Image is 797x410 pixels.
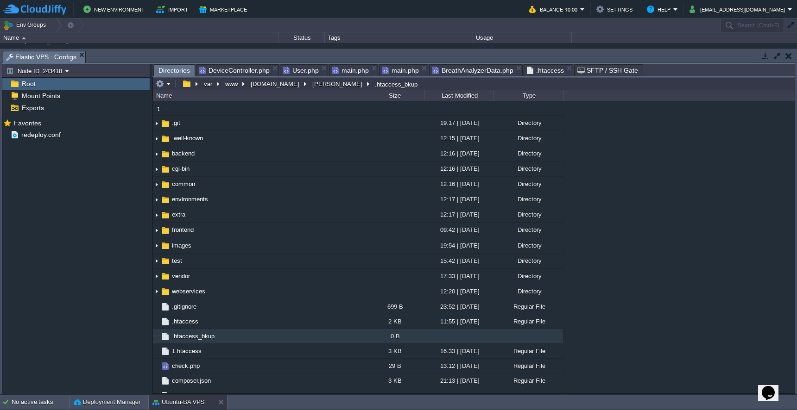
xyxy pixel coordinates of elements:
[379,64,428,76] li: /var/www/sevarth.in.net/Yatharth/frontend/config/main.php
[493,223,563,237] div: Directory
[153,104,163,114] img: AMDAwAAAACH5BAEAAAAALAAAAAABAAEAAAICRAEAOw==
[494,90,563,101] div: Type
[158,65,190,76] span: Directories
[1,32,278,43] div: Name
[153,224,160,238] img: AMDAwAAAACH5BAEAAAAALAAAAAABAAEAAAICRAEAOw==
[22,37,26,39] img: AMDAwAAAACH5BAEAAAAALAAAAAABAAEAAAICRAEAOw==
[424,131,493,145] div: 12:15 | [DATE]
[424,299,493,314] div: 23:52 | [DATE]
[171,272,191,280] a: vendor
[171,119,182,127] a: .git
[493,146,563,161] div: Directory
[171,211,187,218] span: extra
[424,238,493,253] div: 19:54 | [DATE]
[160,118,171,129] img: AMDAwAAAACH5BAEAAAAALAAAAAABAAEAAAICRAEAOw==
[160,195,171,205] img: AMDAwAAAACH5BAEAAAAALAAAAAABAAEAAAICRAEAOw==
[224,80,240,88] button: www
[160,331,171,342] img: AMDAwAAAACH5BAEAAAAALAAAAAABAAEAAAICRAEAOw==
[153,116,160,130] img: AMDAwAAAACH5BAEAAAAALAAAAAABAAEAAAICRAEAOw==
[153,254,160,268] img: AMDAwAAAACH5BAEAAAAALAAAAAABAAEAAAICRAEAOw==
[424,207,493,222] div: 12:17 | [DATE]
[171,391,223,399] span: composer.json_old
[424,314,493,329] div: 11:55 | [DATE]
[758,373,788,401] iframe: chat widget
[19,130,62,139] a: redeploy.conf
[424,177,493,191] div: 12:16 | [DATE]
[527,65,564,76] span: .htaccess
[160,149,171,159] img: AMDAwAAAACH5BAEAAAAALAAAAAABAAEAAAICRAEAOw==
[364,329,424,343] div: 0 B
[160,376,171,386] img: AMDAwAAAACH5BAEAAAAALAAAAAABAAEAAAICRAEAOw==
[160,134,171,144] img: AMDAwAAAACH5BAEAAAAALAAAAAABAAEAAAICRAEAOw==
[20,92,62,100] span: Mount Points
[160,302,171,312] img: AMDAwAAAACH5BAEAAAAALAAAAAABAAEAAAICRAEAOw==
[156,4,191,15] button: Import
[425,90,493,101] div: Last Modified
[493,116,563,130] div: Directory
[493,162,563,176] div: Directory
[171,257,183,265] a: test
[311,80,365,88] button: [PERSON_NAME]
[474,32,571,43] div: Usage
[160,210,171,220] img: AMDAwAAAACH5BAEAAAAALAAAAAABAAEAAAICRAEAOw==
[171,134,204,142] a: .well-known
[154,90,364,101] div: Name
[424,192,493,206] div: 12:17 | [DATE]
[171,362,201,370] a: check.php
[283,65,319,76] span: User.php
[647,4,673,15] button: Help
[153,299,160,314] img: AMDAwAAAACH5BAEAAAAALAAAAAABAAEAAAICRAEAOw==
[6,67,65,75] button: Node ID: 243418
[280,64,328,76] li: /var/www/sevarth.in.net/Yatharth/common/models/User.php
[171,149,196,157] span: backend
[153,373,160,388] img: AMDAwAAAACH5BAEAAAAALAAAAAABAAEAAAICRAEAOw==
[160,164,171,174] img: AMDAwAAAACH5BAEAAAAALAAAAAABAAEAAAICRAEAOw==
[160,361,171,371] img: AMDAwAAAACH5BAEAAAAALAAAAAABAAEAAAICRAEAOw==
[424,344,493,358] div: 16:33 | [DATE]
[364,344,424,358] div: 3 KB
[20,80,37,88] a: Root
[153,388,160,403] img: AMDAwAAAACH5BAEAAAAALAAAAAABAAEAAAICRAEAOw==
[493,284,563,298] div: Directory
[171,332,216,340] a: .htaccess_bkup
[171,377,212,385] a: composer.json
[424,146,493,161] div: 12:16 | [DATE]
[332,65,369,76] span: main.php
[152,398,205,407] button: Ubuntu-BA VPS
[171,347,203,355] span: 1.htaccess
[153,77,795,90] input: Click to enter the path
[424,223,493,237] div: 09:42 | [DATE]
[153,269,160,284] img: AMDAwAAAACH5BAEAAAAALAAAAAABAAEAAAICRAEAOw==
[171,317,200,325] a: .htaccess
[249,80,302,88] button: [DOMAIN_NAME]
[364,373,424,388] div: 3 KB
[3,4,66,15] img: CloudJiffy
[596,4,635,15] button: Settings
[160,241,171,251] img: AMDAwAAAACH5BAEAAAAALAAAAAABAAEAAAICRAEAOw==
[153,177,160,192] img: AMDAwAAAACH5BAEAAAAALAAAAAABAAEAAAICRAEAOw==
[171,287,207,295] span: webservices
[153,239,160,253] img: AMDAwAAAACH5BAEAAAAALAAAAAABAAEAAAICRAEAOw==
[171,303,198,311] a: .gitignore
[365,90,424,101] div: Size
[432,65,513,76] span: BreathAnalyzerData.php
[160,317,171,327] img: AMDAwAAAACH5BAEAAAAALAAAAAABAAEAAAICRAEAOw==
[325,32,473,43] div: Tags
[153,344,160,358] img: AMDAwAAAACH5BAEAAAAALAAAAAABAAEAAAICRAEAOw==
[329,64,378,76] li: /var/www/sevarth.in.net/Yatharth/common/config/main.php
[153,314,160,329] img: AMDAwAAAACH5BAEAAAAALAAAAAABAAEAAAICRAEAOw==
[171,226,195,234] a: frontend
[493,131,563,145] div: Directory
[493,344,563,358] div: Regular File
[279,32,324,43] div: Status
[74,398,140,407] button: Deployment Manager
[20,104,45,112] a: Exports
[12,119,43,127] a: Favorites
